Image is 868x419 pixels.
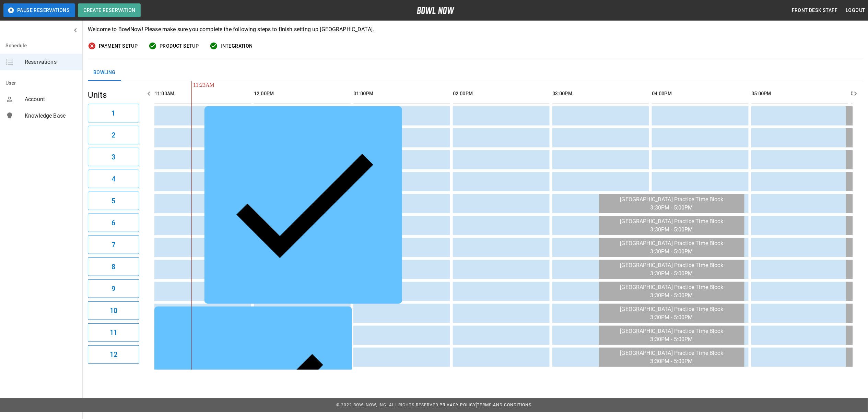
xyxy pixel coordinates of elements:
button: 5 [88,192,139,210]
h6: 12 [110,349,117,360]
h6: 7 [112,239,115,250]
span: Payment Setup [99,42,138,50]
h6: 10 [110,305,117,316]
button: Logout [843,4,868,17]
img: logo [417,7,455,14]
span: 11:23AM [191,82,193,88]
button: 11 [88,323,139,342]
button: Bowling [88,64,121,81]
h6: 3 [112,152,115,163]
th: 03:00PM [552,84,649,104]
button: 8 [88,258,139,276]
p: Welcome to BowlNow! Please make sure you complete the following steps to finish setting up [GEOGR... [88,25,863,34]
button: Pause Reservations [3,3,75,17]
button: Create Reservation [78,3,141,17]
button: 7 [88,236,139,254]
a: Terms and Conditions [477,403,532,407]
span: Product Setup [160,42,199,50]
button: 1 [88,104,139,122]
div: Icemaster [PERSON_NAME] [210,112,397,298]
h6: 9 [112,283,115,294]
button: 9 [88,279,139,298]
button: 12 [88,345,139,364]
button: 3 [88,148,139,166]
th: 11:00AM [154,84,251,104]
a: Privacy Policy [439,403,476,407]
h6: 2 [112,130,115,141]
h6: 1 [112,108,115,119]
h6: 5 [112,195,115,206]
button: 10 [88,301,139,320]
span: Reservations [25,58,77,66]
h6: 6 [112,217,115,228]
span: Account [25,95,77,104]
button: Front Desk Staff [789,4,840,17]
span: Integration [221,42,253,50]
span: © 2022 BowlNow, Inc. All Rights Reserved. [336,403,439,407]
h5: Units [88,89,139,100]
th: 12:00PM [254,84,351,104]
th: 02:00PM [453,84,550,104]
th: 01:00PM [353,84,450,104]
button: 2 [88,126,139,144]
button: 4 [88,170,139,188]
h6: 4 [112,173,115,184]
button: 6 [88,214,139,232]
h6: 8 [112,261,115,272]
h6: 11 [110,327,117,338]
span: Knowledge Base [25,112,77,120]
div: inventory tabs [88,64,863,81]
